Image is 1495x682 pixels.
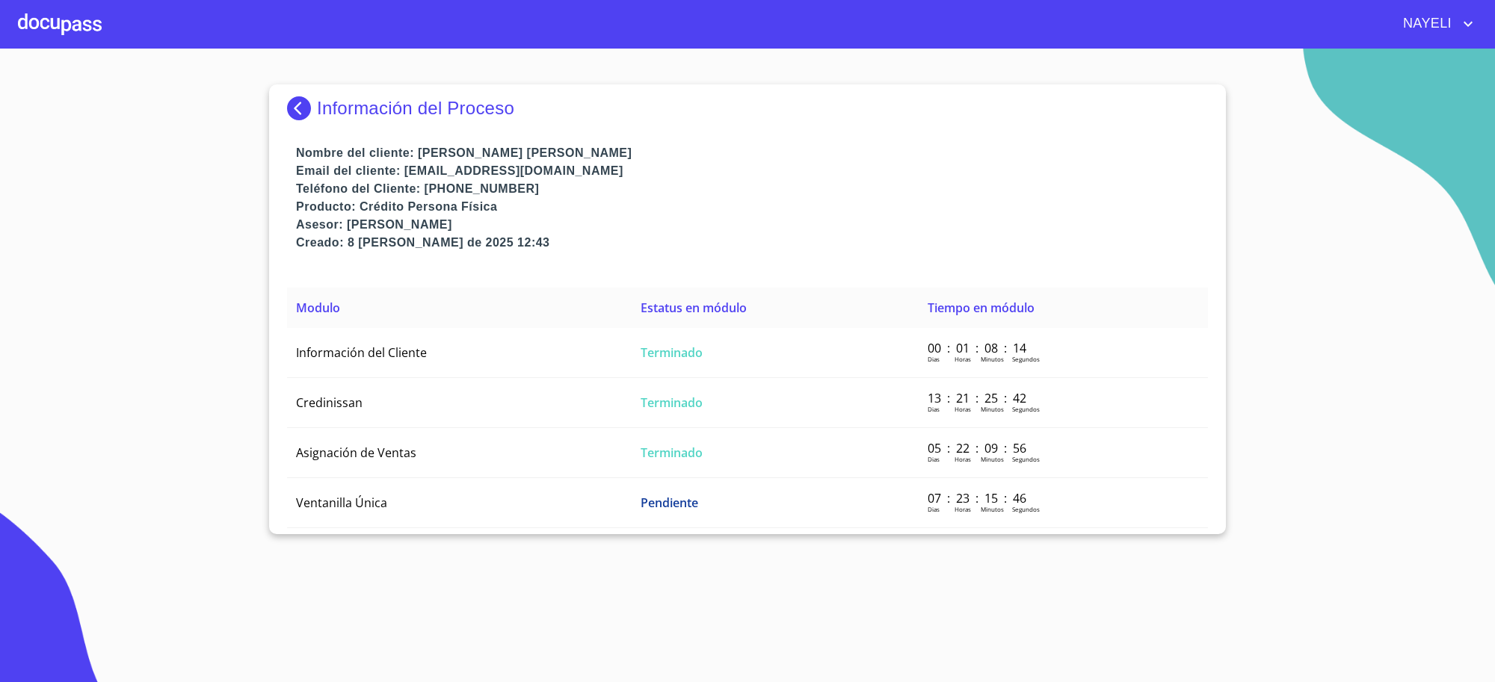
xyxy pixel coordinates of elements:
span: Tiempo en módulo [928,300,1035,316]
p: Horas [955,455,971,463]
span: Credinissan [296,394,363,411]
p: Dias [928,355,940,363]
p: 00 : 01 : 08 : 14 [928,340,1029,356]
p: 05 : 22 : 09 : 56 [928,440,1029,456]
span: Modulo [296,300,340,316]
span: Asignación de Ventas [296,444,416,461]
button: account of current user [1392,12,1477,36]
span: Ventanilla Única [296,495,387,511]
span: NAYELI [1392,12,1459,36]
span: Pendiente [641,495,698,511]
p: Segundos [1012,505,1040,513]
p: Dias [928,405,940,413]
div: Información del Proceso [287,96,1208,120]
p: Minutos [981,355,1004,363]
p: Segundos [1012,455,1040,463]
img: Docupass spot blue [287,96,317,120]
p: Producto: Crédito Persona Física [296,198,1208,216]
p: Horas [955,505,971,513]
p: Minutos [981,455,1004,463]
p: Horas [955,355,971,363]
p: Segundos [1012,355,1040,363]
p: Dias [928,455,940,463]
span: Terminado [641,394,703,411]
span: Información del Cliente [296,344,427,361]
p: Nombre del cliente: [PERSON_NAME] [PERSON_NAME] [296,144,1208,162]
span: Estatus en módulo [641,300,747,316]
p: Minutos [981,505,1004,513]
p: Segundos [1012,405,1040,413]
p: Email del cliente: [EMAIL_ADDRESS][DOMAIN_NAME] [296,162,1208,180]
p: Asesor: [PERSON_NAME] [296,216,1208,234]
p: Teléfono del Cliente: [PHONE_NUMBER] [296,180,1208,198]
p: 13 : 21 : 25 : 42 [928,390,1029,406]
span: Terminado [641,344,703,361]
p: 07 : 23 : 15 : 46 [928,490,1029,506]
p: Dias [928,505,940,513]
p: Horas [955,405,971,413]
p: Creado: 8 [PERSON_NAME] de 2025 12:43 [296,234,1208,252]
p: Minutos [981,405,1004,413]
span: Terminado [641,444,703,461]
p: Información del Proceso [317,98,514,119]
